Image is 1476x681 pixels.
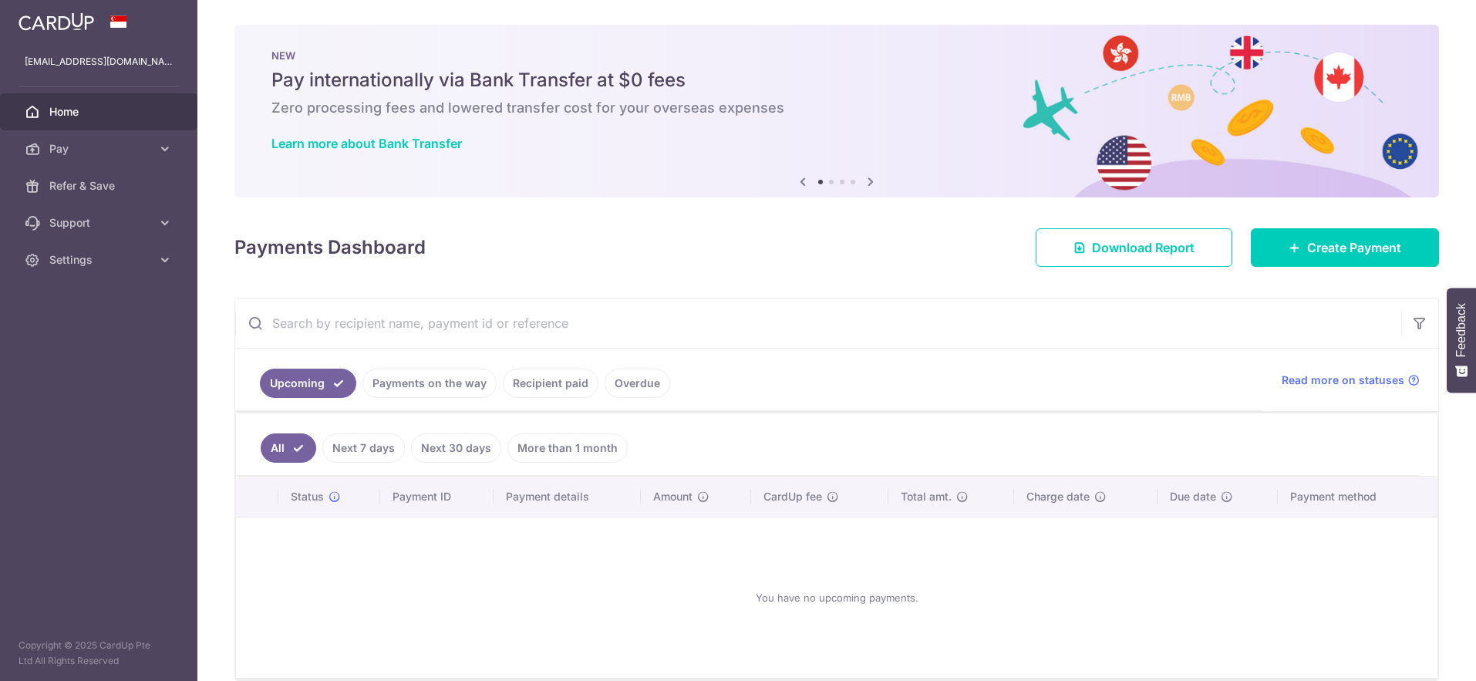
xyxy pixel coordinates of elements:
[1447,288,1476,393] button: Feedback - Show survey
[271,99,1402,117] h6: Zero processing fees and lowered transfer cost for your overseas expenses
[503,369,598,398] a: Recipient paid
[49,178,151,194] span: Refer & Save
[234,234,426,261] h4: Payments Dashboard
[380,477,494,517] th: Payment ID
[1377,635,1461,673] iframe: Opens a widget where you can find more information
[1307,238,1401,257] span: Create Payment
[1454,303,1468,357] span: Feedback
[49,141,151,157] span: Pay
[1251,228,1439,267] a: Create Payment
[1282,373,1420,388] a: Read more on statuses
[1026,489,1090,504] span: Charge date
[25,54,173,69] p: [EMAIL_ADDRESS][DOMAIN_NAME]
[19,12,94,31] img: CardUp
[507,433,628,463] a: More than 1 month
[322,433,405,463] a: Next 7 days
[271,68,1402,93] h5: Pay internationally via Bank Transfer at $0 fees
[271,49,1402,62] p: NEW
[653,489,693,504] span: Amount
[1036,228,1232,267] a: Download Report
[49,104,151,120] span: Home
[271,136,462,151] a: Learn more about Bank Transfer
[1282,373,1404,388] span: Read more on statuses
[49,215,151,231] span: Support
[411,433,501,463] a: Next 30 days
[49,252,151,268] span: Settings
[260,369,356,398] a: Upcoming
[1278,477,1437,517] th: Payment method
[605,369,670,398] a: Overdue
[234,25,1439,197] img: Bank transfer banner
[235,298,1401,348] input: Search by recipient name, payment id or reference
[261,433,316,463] a: All
[494,477,641,517] th: Payment details
[362,369,497,398] a: Payments on the way
[1092,238,1195,257] span: Download Report
[901,489,952,504] span: Total amt.
[1170,489,1216,504] span: Due date
[254,530,1419,666] div: You have no upcoming payments.
[763,489,822,504] span: CardUp fee
[291,489,324,504] span: Status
